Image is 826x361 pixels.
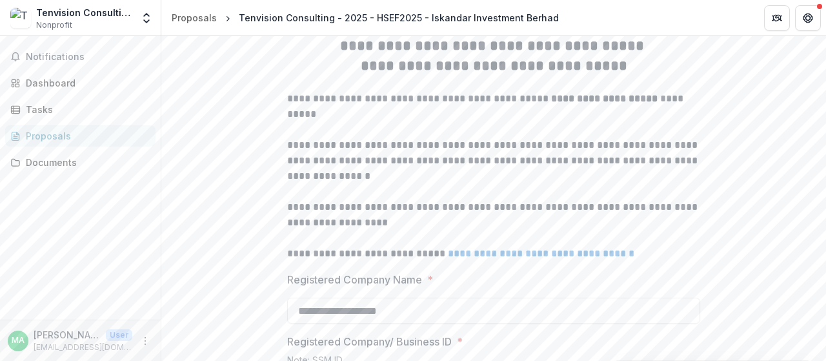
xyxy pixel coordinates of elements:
div: Tenvision Consulting [36,6,132,19]
p: User [106,329,132,341]
button: Get Help [795,5,821,31]
p: Registered Company Name [287,272,422,287]
a: Proposals [5,125,156,147]
div: Documents [26,156,145,169]
span: Notifications [26,52,150,63]
a: Dashboard [5,72,156,94]
span: Nonprofit [36,19,72,31]
div: Dashboard [26,76,145,90]
p: [EMAIL_ADDRESS][DOMAIN_NAME] [34,342,132,353]
a: Proposals [166,8,222,27]
div: Tasks [26,103,145,116]
div: Proposals [26,129,145,143]
button: More [137,333,153,349]
p: Registered Company/ Business ID [287,334,452,349]
img: Tenvision Consulting [10,8,31,28]
div: Mohd Faizal Bin Ayob [12,336,25,345]
nav: breadcrumb [166,8,564,27]
a: Tasks [5,99,156,120]
p: [PERSON_NAME] [34,328,101,342]
div: Proposals [172,11,217,25]
button: Open entity switcher [137,5,156,31]
div: Tenvision Consulting - 2025 - HSEF2025 - Iskandar Investment Berhad [239,11,559,25]
button: Notifications [5,46,156,67]
button: Partners [764,5,790,31]
a: Documents [5,152,156,173]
